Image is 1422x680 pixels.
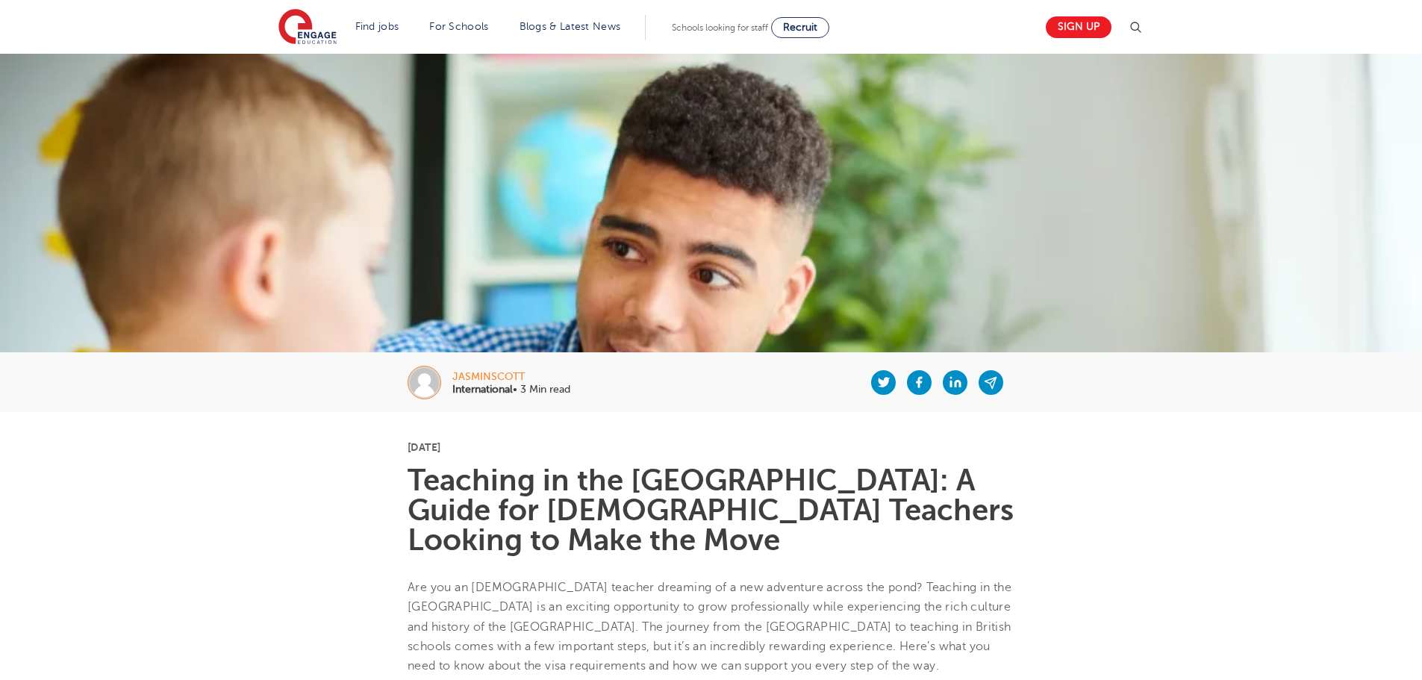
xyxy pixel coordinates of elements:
img: Engage Education [278,9,337,46]
a: For Schools [429,21,488,32]
p: [DATE] [408,442,1014,452]
h1: Teaching in the [GEOGRAPHIC_DATA]: A Guide for [DEMOGRAPHIC_DATA] Teachers Looking to Make the Move [408,466,1014,555]
span: Schools looking for staff [672,22,768,33]
span: Are you an [DEMOGRAPHIC_DATA] teacher dreaming of a new adventure across the pond? Teaching in th... [408,581,1011,673]
a: Blogs & Latest News [520,21,621,32]
b: International [452,384,513,395]
p: • 3 Min read [452,384,570,395]
a: Find jobs [355,21,399,32]
a: Sign up [1046,16,1111,38]
a: Recruit [771,17,829,38]
div: jasminscott [452,372,570,382]
span: Recruit [783,22,817,33]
